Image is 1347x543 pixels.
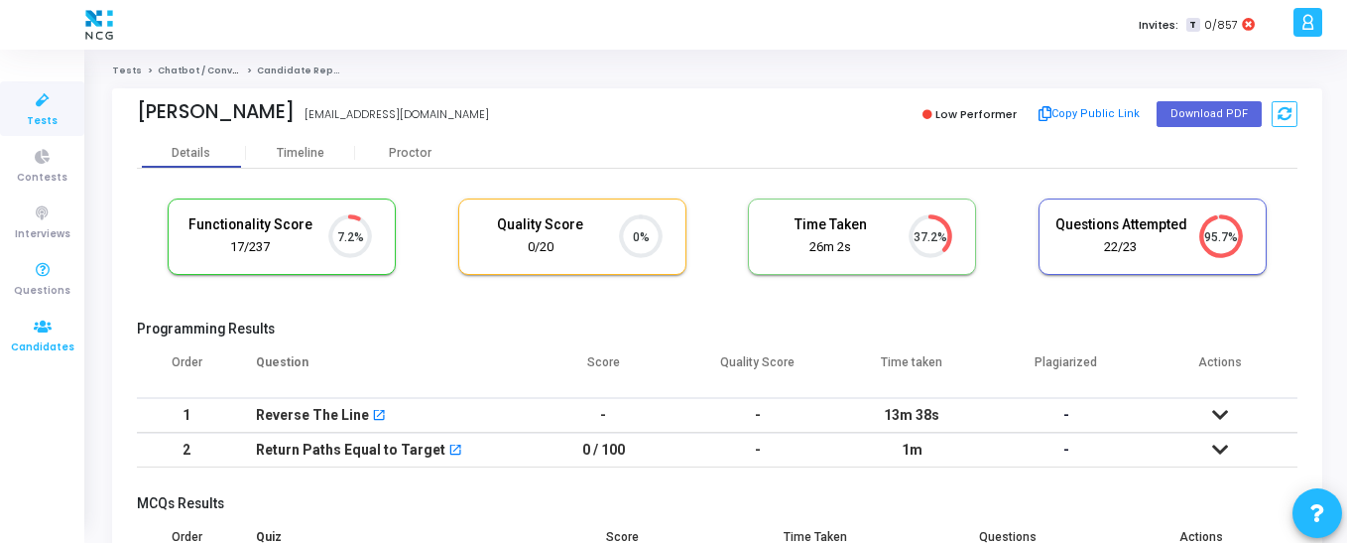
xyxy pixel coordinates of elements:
[256,399,369,432] div: Reverse The Line
[80,5,118,45] img: logo
[355,146,464,161] div: Proctor
[137,321,1297,338] h5: Programming Results
[764,216,897,233] h5: Time Taken
[680,433,835,468] td: -
[137,495,1297,512] h5: MCQs Results
[527,433,681,468] td: 0 / 100
[15,226,70,243] span: Interviews
[527,342,681,398] th: Score
[372,410,386,424] mat-icon: open_in_new
[11,339,74,356] span: Candidates
[305,106,489,123] div: [EMAIL_ADDRESS][DOMAIN_NAME]
[184,238,316,257] div: 17/237
[137,342,236,398] th: Order
[256,434,445,467] div: Return Paths Equal to Target
[112,65,142,76] a: Tests
[184,216,316,233] h5: Functionality Score
[137,398,236,433] td: 1
[527,398,681,433] td: -
[1063,407,1069,423] span: -
[1204,17,1238,34] span: 0/857
[236,342,527,398] th: Question
[835,342,990,398] th: Time taken
[137,433,236,468] td: 2
[1033,99,1147,129] button: Copy Public Link
[277,146,324,161] div: Timeline
[1139,17,1178,34] label: Invites:
[448,445,462,459] mat-icon: open_in_new
[835,433,990,468] td: 1m
[1186,18,1199,33] span: T
[1157,101,1262,127] button: Download PDF
[158,65,408,76] a: Chatbot / Conversational AI Engineer Assessment
[17,170,67,187] span: Contests
[764,238,897,257] div: 26m 2s
[112,65,1322,77] nav: breadcrumb
[474,216,607,233] h5: Quality Score
[1144,342,1298,398] th: Actions
[989,342,1144,398] th: Plagiarized
[172,146,210,161] div: Details
[935,106,1017,122] span: Low Performer
[680,342,835,398] th: Quality Score
[27,113,58,130] span: Tests
[680,398,835,433] td: -
[1063,442,1069,458] span: -
[257,65,348,76] span: Candidate Report
[474,238,607,257] div: 0/20
[137,100,295,123] div: [PERSON_NAME]
[1054,238,1187,257] div: 22/23
[835,398,990,433] td: 13m 38s
[1054,216,1187,233] h5: Questions Attempted
[14,283,70,300] span: Questions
